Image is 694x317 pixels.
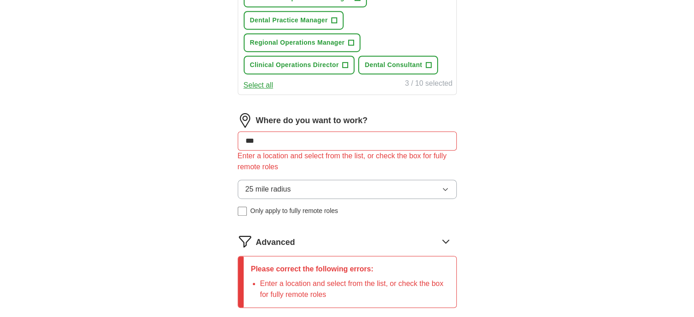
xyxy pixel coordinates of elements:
[251,264,449,275] p: Please correct the following errors:
[238,151,457,172] div: Enter a location and select from the list, or check the box for fully remote roles
[365,60,422,70] span: Dental Consultant
[238,180,457,199] button: 25 mile radius
[238,113,252,128] img: location.png
[358,56,438,74] button: Dental Consultant
[250,16,328,25] span: Dental Practice Manager
[256,236,295,249] span: Advanced
[244,80,273,91] button: Select all
[245,184,291,195] span: 25 mile radius
[250,206,338,216] span: Only apply to fully remote roles
[260,278,449,300] li: Enter a location and select from the list, or check the box for fully remote roles
[244,11,344,30] button: Dental Practice Manager
[405,78,452,91] div: 3 / 10 selected
[238,207,247,216] input: Only apply to fully remote roles
[256,114,368,127] label: Where do you want to work?
[250,60,339,70] span: Clinical Operations Director
[244,33,361,52] button: Regional Operations Manager
[250,38,345,47] span: Regional Operations Manager
[238,234,252,249] img: filter
[244,56,355,74] button: Clinical Operations Director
